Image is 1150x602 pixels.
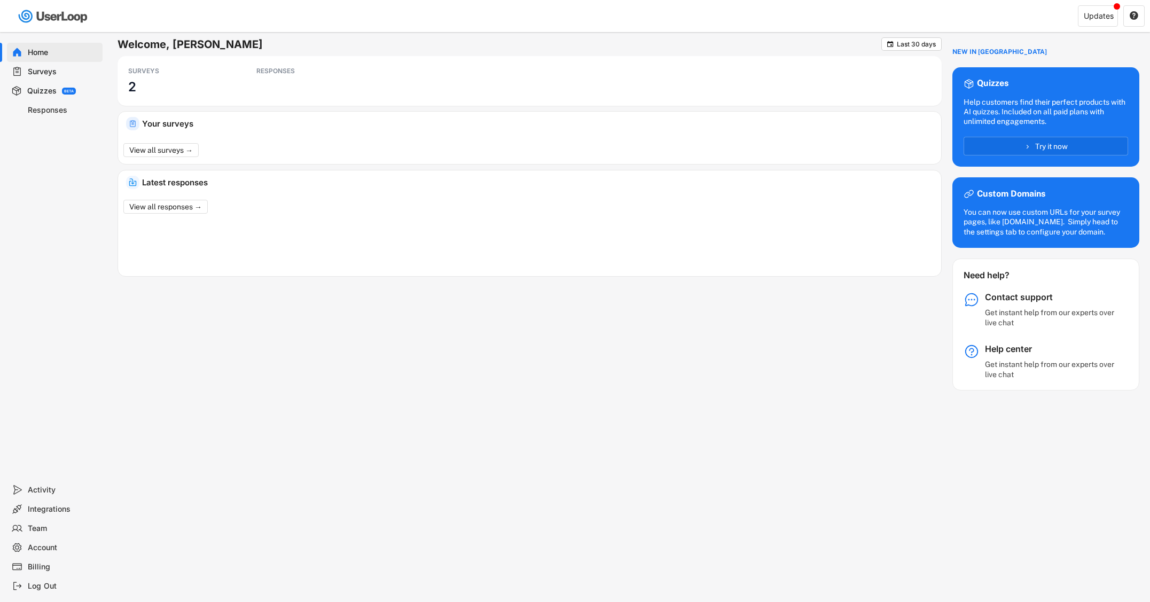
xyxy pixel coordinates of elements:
span: Try it now [1035,143,1068,150]
div: RESPONSES [256,67,353,75]
div: Updates [1084,12,1114,20]
div: Integrations [28,504,98,514]
div: Get instant help from our experts over live chat [985,359,1118,379]
h3: 2 [128,79,136,95]
div: Team [28,523,98,534]
div: Account [28,543,98,553]
div: Log Out [28,581,98,591]
img: userloop-logo-01.svg [16,5,91,27]
button: View all responses → [123,200,208,214]
div: Quizzes [27,86,57,96]
div: Help center [985,343,1118,355]
div: Latest responses [142,178,933,186]
img: IncomingMajor.svg [129,178,137,186]
div: You can now use custom URLs for your survey pages, like [DOMAIN_NAME]. Simply head to the setting... [964,207,1128,237]
div: Help customers find their perfect products with AI quizzes. Included on all paid plans with unlim... [964,97,1128,127]
div: Last 30 days [897,41,936,48]
div: BETA [64,89,74,93]
div: NEW IN [GEOGRAPHIC_DATA] [952,48,1047,57]
button: Try it now [964,137,1128,155]
div: Activity [28,485,98,495]
div: SURVEYS [128,67,224,75]
div: Quizzes [977,78,1008,89]
div: Custom Domains [977,189,1045,200]
div: Get instant help from our experts over live chat [985,308,1118,327]
button: View all surveys → [123,143,199,157]
div: Responses [28,105,98,115]
text:  [887,40,894,48]
text:  [1130,11,1138,20]
div: Billing [28,562,98,572]
div: Your surveys [142,120,933,128]
h6: Welcome, [PERSON_NAME] [118,37,881,51]
div: Need help? [964,270,1038,281]
button:  [1129,11,1139,21]
div: Home [28,48,98,58]
div: Surveys [28,67,98,77]
button:  [886,40,894,48]
div: Contact support [985,292,1118,303]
